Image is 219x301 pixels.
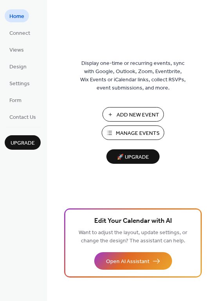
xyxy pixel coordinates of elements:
[116,129,160,138] span: Manage Events
[9,113,36,122] span: Contact Us
[117,111,159,119] span: Add New Event
[9,29,30,38] span: Connect
[5,77,34,90] a: Settings
[9,63,27,71] span: Design
[5,26,35,39] a: Connect
[111,152,155,163] span: 🚀 Upgrade
[106,258,149,266] span: Open AI Assistant
[5,93,26,106] a: Form
[94,216,172,227] span: Edit Your Calendar with AI
[5,60,31,73] a: Design
[102,107,164,122] button: Add New Event
[102,125,164,140] button: Manage Events
[11,139,35,147] span: Upgrade
[5,43,29,56] a: Views
[106,149,160,164] button: 🚀 Upgrade
[80,59,186,92] span: Display one-time or recurring events, sync with Google, Outlook, Zoom, Eventbrite, Wix Events or ...
[94,252,172,270] button: Open AI Assistant
[9,97,22,105] span: Form
[9,80,30,88] span: Settings
[5,9,29,22] a: Home
[5,110,41,123] a: Contact Us
[9,46,24,54] span: Views
[5,135,41,150] button: Upgrade
[79,228,187,246] span: Want to adjust the layout, update settings, or change the design? The assistant can help.
[9,13,24,21] span: Home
